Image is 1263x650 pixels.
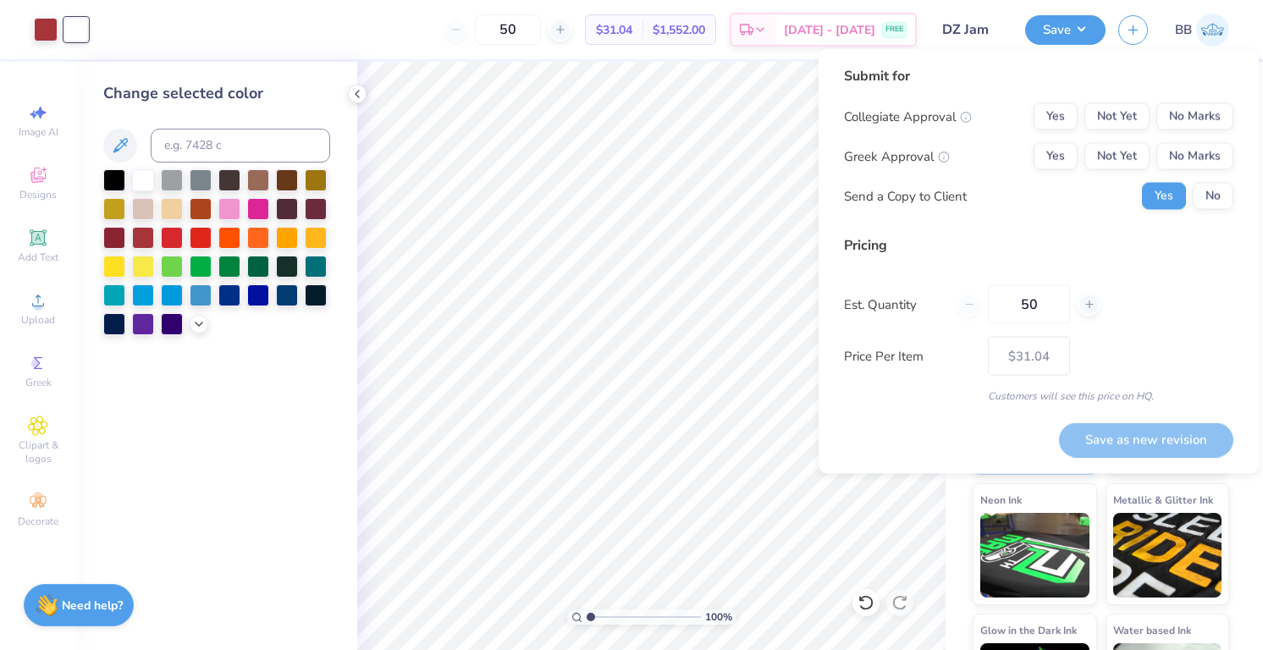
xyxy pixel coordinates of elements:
input: Untitled Design [929,13,1012,47]
span: Designs [19,188,57,201]
label: Est. Quantity [844,295,945,314]
span: Image AI [19,125,58,139]
button: No Marks [1156,103,1233,130]
img: Neon Ink [980,513,1089,598]
div: Collegiate Approval [844,107,972,126]
div: Change selected color [103,82,330,105]
span: Water based Ink [1113,621,1191,639]
button: Yes [1034,143,1078,170]
span: [DATE] - [DATE] [784,21,875,39]
span: Upload [21,313,55,327]
span: $1,552.00 [653,21,705,39]
label: Price Per Item [844,346,975,366]
button: No Marks [1156,143,1233,170]
strong: Need help? [62,598,123,614]
input: – – [988,285,1070,324]
button: Yes [1142,183,1186,210]
div: Send a Copy to Client [844,186,967,206]
div: Greek Approval [844,146,950,166]
button: Yes [1034,103,1078,130]
div: Submit for [844,66,1233,86]
span: Decorate [18,515,58,528]
span: Greek [25,376,52,389]
button: Save [1025,15,1106,45]
span: $31.04 [596,21,632,39]
button: Not Yet [1084,143,1150,170]
a: BB [1175,14,1229,47]
span: BB [1175,20,1192,40]
span: Neon Ink [980,491,1022,509]
button: Not Yet [1084,103,1150,130]
input: – – [475,14,541,45]
div: Customers will see this price on HQ. [844,388,1233,404]
span: Clipart & logos [8,438,68,465]
span: 100 % [705,609,732,625]
input: e.g. 7428 c [151,129,330,162]
img: Metallic & Glitter Ink [1113,513,1222,598]
span: Add Text [18,251,58,264]
span: Glow in the Dark Ink [980,621,1077,639]
div: Pricing [844,235,1233,256]
button: No [1193,183,1233,210]
span: FREE [885,24,903,36]
span: Metallic & Glitter Ink [1113,491,1213,509]
img: Bennett Barth [1196,14,1229,47]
